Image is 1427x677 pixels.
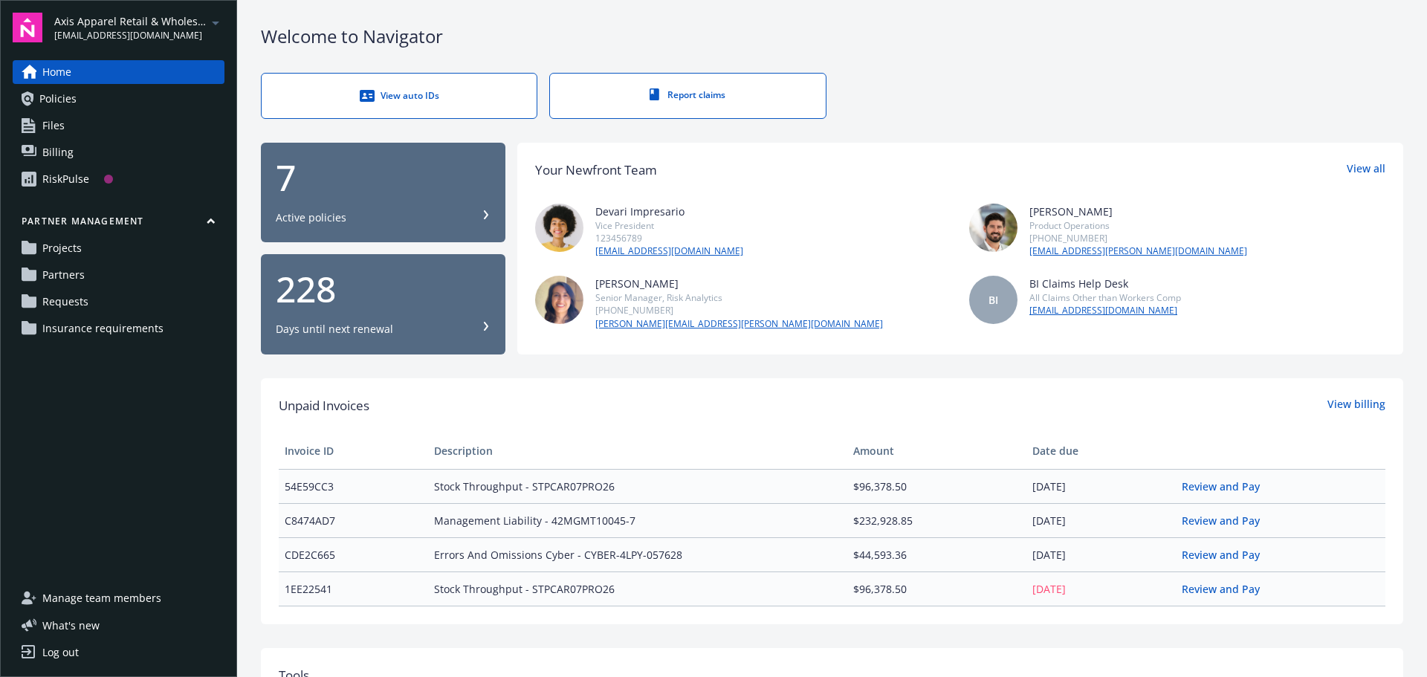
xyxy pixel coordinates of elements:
[1182,548,1272,562] a: Review and Pay
[54,13,207,29] span: Axis Apparel Retail & Wholesale, LLC
[535,276,583,324] img: photo
[279,503,428,537] td: C8474AD7
[1029,291,1181,304] div: All Claims Other than Workers Comp
[595,291,883,304] div: Senior Manager, Risk Analytics
[580,88,795,101] div: Report claims
[13,215,224,233] button: Partner management
[291,88,507,103] div: View auto IDs
[42,236,82,260] span: Projects
[42,317,164,340] span: Insurance requirements
[847,469,1026,503] td: $96,378.50
[13,263,224,287] a: Partners
[434,479,841,494] span: Stock Throughput - STPCAR07PRO26
[13,114,224,137] a: Files
[276,160,491,195] div: 7
[261,254,505,354] button: 228Days until next renewal
[13,236,224,260] a: Projects
[42,290,88,314] span: Requests
[42,114,65,137] span: Files
[54,13,224,42] button: Axis Apparel Retail & Wholesale, LLC[EMAIL_ADDRESS][DOMAIN_NAME]arrowDropDown
[535,204,583,252] img: photo
[595,219,743,232] div: Vice President
[13,317,224,340] a: Insurance requirements
[42,140,74,164] span: Billing
[42,167,89,191] div: RiskPulse
[276,322,393,337] div: Days until next renewal
[1026,503,1176,537] td: [DATE]
[595,317,883,331] a: [PERSON_NAME][EMAIL_ADDRESS][PERSON_NAME][DOMAIN_NAME]
[549,73,826,119] a: Report claims
[279,469,428,503] td: 54E59CC3
[42,641,79,664] div: Log out
[42,618,100,633] span: What ' s new
[1327,396,1385,415] a: View billing
[595,232,743,244] div: 123456789
[13,13,42,42] img: navigator-logo.svg
[13,140,224,164] a: Billing
[1026,469,1176,503] td: [DATE]
[535,161,657,180] div: Your Newfront Team
[13,290,224,314] a: Requests
[1029,232,1247,244] div: [PHONE_NUMBER]
[1029,219,1247,232] div: Product Operations
[13,586,224,610] a: Manage team members
[847,433,1026,469] th: Amount
[595,204,743,219] div: Devari Impresario
[434,547,841,563] span: Errors And Omissions Cyber - CYBER-4LPY-057628
[207,13,224,31] a: arrowDropDown
[434,581,841,597] span: Stock Throughput - STPCAR07PRO26
[261,143,505,243] button: 7Active policies
[13,618,123,633] button: What's new
[279,571,428,606] td: 1EE22541
[279,396,369,415] span: Unpaid Invoices
[279,537,428,571] td: CDE2C665
[1026,537,1176,571] td: [DATE]
[279,433,428,469] th: Invoice ID
[13,87,224,111] a: Policies
[1182,514,1272,528] a: Review and Pay
[847,571,1026,606] td: $96,378.50
[1182,582,1272,596] a: Review and Pay
[434,513,841,528] span: Management Liability - 42MGMT10045-7
[42,60,71,84] span: Home
[1026,571,1176,606] td: [DATE]
[1029,304,1181,317] a: [EMAIL_ADDRESS][DOMAIN_NAME]
[988,292,998,308] span: BI
[595,304,883,317] div: [PHONE_NUMBER]
[276,271,491,307] div: 228
[969,204,1017,252] img: photo
[595,244,743,258] a: [EMAIL_ADDRESS][DOMAIN_NAME]
[847,503,1026,537] td: $232,928.85
[1182,479,1272,493] a: Review and Pay
[595,276,883,291] div: [PERSON_NAME]
[42,586,161,610] span: Manage team members
[261,73,537,119] a: View auto IDs
[13,60,224,84] a: Home
[39,87,77,111] span: Policies
[428,433,847,469] th: Description
[276,210,346,225] div: Active policies
[1347,161,1385,180] a: View all
[42,263,85,287] span: Partners
[1029,204,1247,219] div: [PERSON_NAME]
[1029,276,1181,291] div: BI Claims Help Desk
[847,537,1026,571] td: $44,593.36
[1026,433,1176,469] th: Date due
[1029,244,1247,258] a: [EMAIL_ADDRESS][PERSON_NAME][DOMAIN_NAME]
[54,29,207,42] span: [EMAIL_ADDRESS][DOMAIN_NAME]
[261,24,1403,49] div: Welcome to Navigator
[13,167,224,191] a: RiskPulse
